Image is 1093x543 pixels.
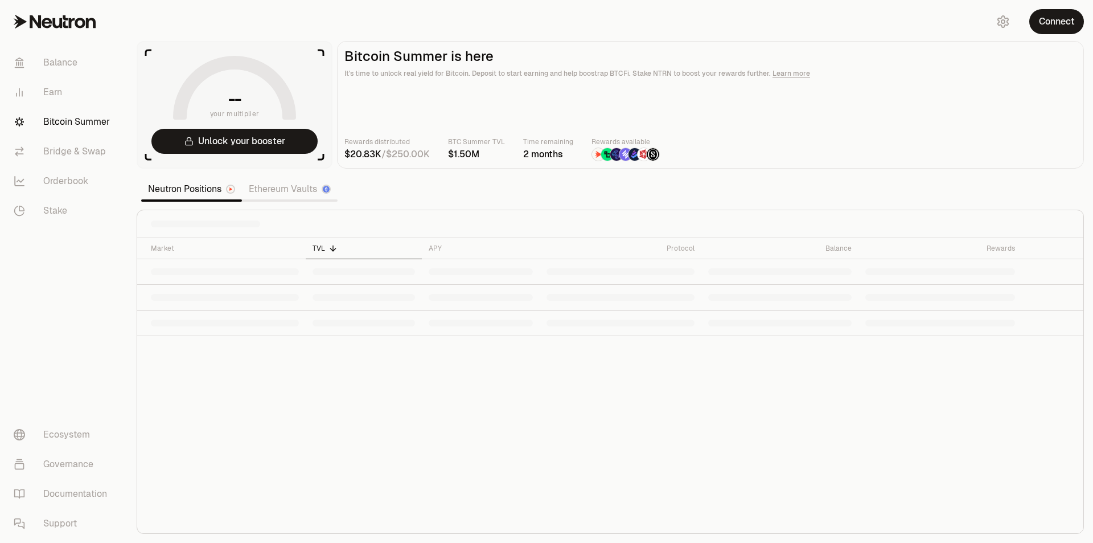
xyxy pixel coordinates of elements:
[5,420,123,450] a: Ecosystem
[228,90,241,108] h1: --
[141,178,242,201] a: Neutron Positions
[448,136,505,148] p: BTC Summer TVL
[647,148,659,161] img: Structured Points
[5,107,123,137] a: Bitcoin Summer
[638,148,650,161] img: Mars Fragments
[546,244,695,253] div: Protocol
[5,479,123,509] a: Documentation
[5,77,123,107] a: Earn
[619,148,632,161] img: Solv Points
[429,244,533,253] div: APY
[5,48,123,77] a: Balance
[323,186,330,193] img: Ethereum Logo
[523,148,573,161] div: 2 months
[5,166,123,196] a: Orderbook
[344,48,1076,64] h2: Bitcoin Summer is here
[344,148,430,161] div: /
[610,148,623,161] img: EtherFi Points
[1029,9,1084,34] button: Connect
[773,69,810,78] a: Learn more
[313,244,415,253] div: TVL
[242,178,338,201] a: Ethereum Vaults
[227,186,234,193] img: Neutron Logo
[5,509,123,538] a: Support
[210,108,260,120] span: your multiplier
[865,244,1015,253] div: Rewards
[5,196,123,226] a: Stake
[151,244,299,253] div: Market
[5,137,123,166] a: Bridge & Swap
[151,129,318,154] button: Unlock your booster
[344,68,1076,79] p: It's time to unlock real yield for Bitcoin. Deposit to start earning and help boostrap BTCFi. Sta...
[601,148,614,161] img: Lombard Lux
[344,136,430,148] p: Rewards distributed
[708,244,852,253] div: Balance
[5,450,123,479] a: Governance
[591,136,660,148] p: Rewards available
[523,136,573,148] p: Time remaining
[628,148,641,161] img: Bedrock Diamonds
[592,148,605,161] img: NTRN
